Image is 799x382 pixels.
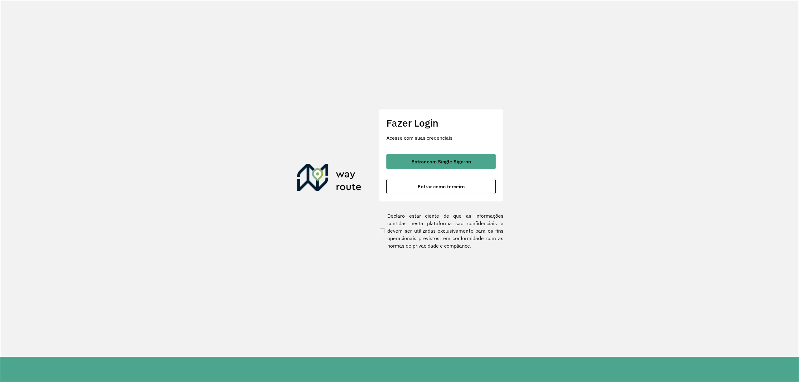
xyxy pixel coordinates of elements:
button: button [386,154,496,169]
button: button [386,179,496,194]
span: Entrar com Single Sign-on [411,159,471,164]
p: Acesse com suas credenciais [386,134,496,142]
span: Entrar como terceiro [418,184,465,189]
img: Roteirizador AmbevTech [297,164,361,194]
h2: Fazer Login [386,117,496,129]
label: Declaro estar ciente de que as informações contidas nesta plataforma são confidenciais e devem se... [379,212,503,249]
